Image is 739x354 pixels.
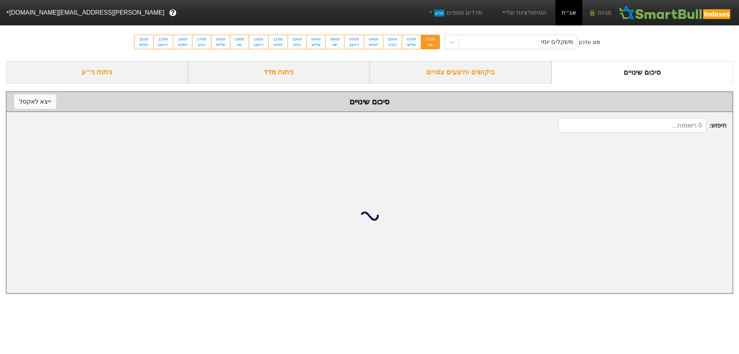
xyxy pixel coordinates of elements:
[139,37,149,42] div: 25/09
[407,42,416,47] div: שלישי
[273,37,283,42] div: 11/09
[330,42,339,47] div: שני
[388,42,397,47] div: רביעי
[273,42,283,47] div: חמישי
[311,37,321,42] div: 09/09
[158,42,168,47] div: ראשון
[178,42,187,47] div: חמישי
[349,37,359,42] div: 07/09
[188,61,370,84] div: ניתוח מדד
[6,61,188,84] div: ניתוח ני״ע
[235,42,244,47] div: שני
[216,42,225,47] div: שלישי
[311,42,321,47] div: שלישי
[434,10,445,17] span: חדש
[541,37,573,47] div: משקלים יומי
[618,5,733,20] img: SmartBull
[558,118,726,133] span: חיפוש :
[552,61,734,84] div: סיכום שינויים
[426,37,435,42] div: 01/09
[197,42,206,47] div: רביעי
[14,96,725,107] div: סיכום שינויים
[426,42,435,47] div: שני
[216,37,225,42] div: 16/09
[369,37,378,42] div: 04/09
[235,37,244,42] div: 15/09
[424,5,485,20] a: מדדים נוספיםחדש
[178,37,187,42] div: 18/09
[158,37,168,42] div: 21/09
[293,42,302,47] div: רביעי
[197,37,206,42] div: 17/09
[349,42,359,47] div: ראשון
[579,38,600,46] div: סוג עדכון
[171,8,175,18] span: ?
[139,42,149,47] div: חמישי
[293,37,302,42] div: 10/09
[254,37,264,42] div: 14/09
[407,37,416,42] div: 02/09
[254,42,264,47] div: ראשון
[558,118,706,133] input: 0 רשומות...
[369,61,552,84] div: ביקושים והיצעים צפויים
[360,207,379,225] img: loading...
[388,37,397,42] div: 03/09
[330,37,339,42] div: 08/09
[498,5,549,20] a: הסימולציות שלי
[14,94,56,109] button: ייצא לאקסל
[369,42,378,47] div: חמישי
